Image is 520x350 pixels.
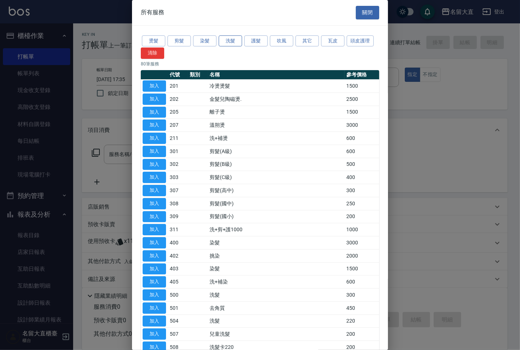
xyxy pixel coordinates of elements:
td: 501 [168,301,188,315]
td: 1000 [344,223,379,236]
td: 504 [168,315,188,328]
td: 洗+剪+護1000 [208,223,344,236]
td: 201 [168,80,188,93]
td: 1500 [344,106,379,119]
td: 洗髮 [208,289,344,302]
td: 去角質 [208,301,344,315]
td: 311 [168,223,188,236]
button: 其它 [295,35,319,47]
td: 1500 [344,80,379,93]
button: 加入 [143,250,166,262]
th: 參考價格 [344,70,379,80]
button: 加入 [143,224,166,235]
td: 600 [344,145,379,158]
button: 加入 [143,80,166,92]
td: 挑染 [208,249,344,262]
button: 關閉 [356,6,379,19]
th: 類別 [188,70,208,80]
td: 離子燙 [208,106,344,119]
td: 403 [168,262,188,275]
button: 加入 [143,289,166,301]
td: 205 [168,106,188,119]
td: 307 [168,184,188,197]
td: 300 [344,289,379,302]
td: 303 [168,171,188,184]
button: 加入 [143,237,166,248]
button: 加入 [143,185,166,196]
td: 剪髮(國小) [208,210,344,223]
td: 染髮 [208,262,344,275]
td: 405 [168,275,188,289]
button: 加入 [143,172,166,183]
td: 450 [344,301,379,315]
td: 3000 [344,119,379,132]
button: 瓦皮 [321,35,344,47]
td: 301 [168,145,188,158]
th: 名稱 [208,70,344,80]
td: 250 [344,197,379,210]
button: 清除 [141,47,164,59]
td: 染髮 [208,236,344,250]
td: 洗髮 [208,315,344,328]
td: 220 [344,315,379,328]
button: 加入 [143,276,166,288]
button: 加入 [143,316,166,327]
td: 500 [168,289,188,302]
td: 600 [344,275,379,289]
p: 80 筆服務 [141,61,379,67]
button: 加入 [143,107,166,118]
button: 加入 [143,133,166,144]
button: 加入 [143,146,166,157]
button: 頭皮護理 [347,35,374,47]
td: 剪髮(高中) [208,184,344,197]
td: 600 [344,132,379,145]
td: 200 [344,328,379,341]
td: 309 [168,210,188,223]
button: 加入 [143,211,166,222]
td: 1500 [344,262,379,275]
td: 207 [168,119,188,132]
button: 護髮 [244,35,268,47]
button: 吹風 [270,35,293,47]
button: 洗髮 [219,35,242,47]
td: 302 [168,158,188,171]
td: 溫朔燙 [208,119,344,132]
td: 剪髮(B級) [208,158,344,171]
th: 代號 [168,70,188,80]
button: 燙髮 [142,35,165,47]
button: 加入 [143,328,166,340]
button: 加入 [143,94,166,105]
td: 冷燙燙髮 [208,80,344,93]
td: 400 [168,236,188,250]
td: 金髮兒陶磁燙. [208,92,344,106]
button: 染髮 [193,35,216,47]
td: 兒童洗髮 [208,328,344,341]
td: 500 [344,158,379,171]
td: 2500 [344,92,379,106]
td: 剪髮(A級) [208,145,344,158]
td: 400 [344,171,379,184]
td: 202 [168,92,188,106]
td: 402 [168,249,188,262]
button: 加入 [143,198,166,209]
button: 剪髮 [167,35,191,47]
td: 3000 [344,236,379,250]
td: 200 [344,210,379,223]
button: 加入 [143,119,166,131]
button: 加入 [143,159,166,170]
td: 308 [168,197,188,210]
button: 加入 [143,303,166,314]
td: 洗+補染 [208,275,344,289]
td: 211 [168,132,188,145]
td: 剪髮(國中) [208,197,344,210]
td: 剪髮(C級) [208,171,344,184]
td: 507 [168,328,188,341]
td: 2000 [344,249,379,262]
td: 洗+補燙 [208,132,344,145]
td: 300 [344,184,379,197]
button: 加入 [143,263,166,275]
span: 所有服務 [141,9,164,16]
